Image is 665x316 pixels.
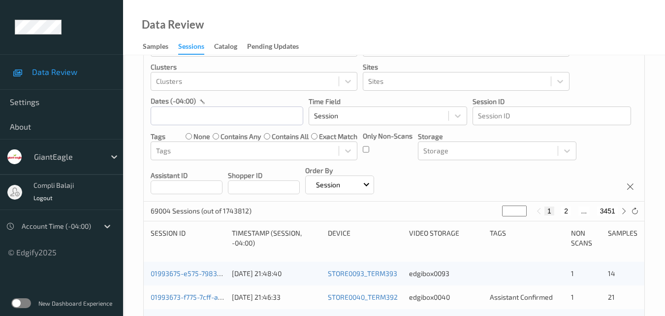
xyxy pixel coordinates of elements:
[409,228,483,248] div: Video Storage
[151,293,278,301] a: 01993673-f775-7cff-a934-53c32dc9cb16
[151,206,252,216] p: 69004 Sessions (out of 1743812)
[571,269,574,278] span: 1
[608,228,637,248] div: Samples
[490,228,564,248] div: Tags
[309,97,467,106] p: Time Field
[544,207,554,215] button: 1
[305,166,374,176] p: Order By
[178,40,214,55] a: Sessions
[151,62,357,72] p: Clusters
[151,96,196,106] p: dates (-04:00)
[571,293,574,301] span: 1
[232,269,321,279] div: [DATE] 21:48:40
[597,207,618,215] button: 3451
[363,62,570,72] p: Sites
[272,132,309,141] label: contains all
[151,269,285,278] a: 01993675-e575-7983-8925-5dadf9ee36a2
[221,132,261,141] label: contains any
[608,293,615,301] span: 21
[193,132,210,141] label: none
[247,41,299,54] div: Pending Updates
[228,171,300,180] p: Shopper ID
[409,269,483,279] div: edgibox0093
[578,207,590,215] button: ...
[143,41,168,54] div: Samples
[151,171,222,180] p: Assistant ID
[313,180,344,190] p: Session
[328,269,397,278] a: STORE0093_TERM393
[151,228,225,248] div: Session ID
[214,41,237,54] div: Catalog
[490,293,553,301] span: Assistant Confirmed
[247,40,309,54] a: Pending Updates
[214,40,247,54] a: Catalog
[571,228,601,248] div: Non Scans
[232,292,321,302] div: [DATE] 21:46:33
[328,293,398,301] a: STORE0040_TERM392
[473,97,631,106] p: Session ID
[363,131,412,141] p: Only Non-Scans
[561,207,571,215] button: 2
[319,132,357,141] label: exact match
[143,40,178,54] a: Samples
[232,228,321,248] div: Timestamp (Session, -04:00)
[151,132,165,141] p: Tags
[608,269,615,278] span: 14
[409,292,483,302] div: edgibox0040
[328,228,402,248] div: Device
[178,41,204,55] div: Sessions
[418,132,576,141] p: Storage
[142,20,204,30] div: Data Review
